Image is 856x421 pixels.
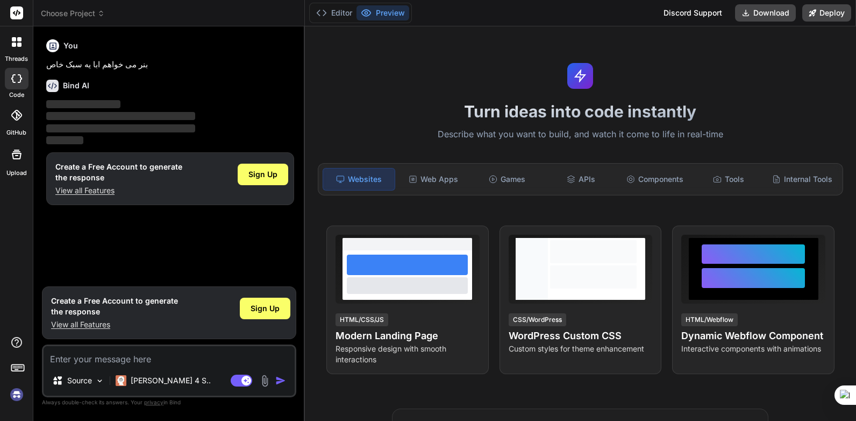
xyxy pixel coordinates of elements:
[63,40,78,51] h6: You
[116,375,126,386] img: Claude 4 Sonnet
[42,397,296,408] p: Always double-check its answers. Your in Bind
[144,399,163,405] span: privacy
[67,375,92,386] p: Source
[619,168,690,191] div: Components
[681,328,825,343] h4: Dynamic Webflow Component
[681,313,738,326] div: HTML/Webflow
[323,168,395,191] div: Websites
[802,4,851,22] button: Deploy
[63,80,89,91] h6: Bind AI
[471,168,543,191] div: Games
[657,4,729,22] div: Discord Support
[46,59,294,71] p: بنر می خواهم ابا یه سبک خاص
[509,343,653,354] p: Custom styles for theme enhancement
[6,128,26,137] label: GitHub
[275,375,286,386] img: icon
[545,168,617,191] div: APIs
[509,313,566,326] div: CSS/WordPress
[312,5,356,20] button: Editor
[51,296,178,317] h1: Create a Free Account to generate the response
[55,185,182,196] p: View all Features
[46,124,195,132] span: ‌
[55,162,182,183] h1: Create a Free Account to generate the response
[46,136,83,144] span: ‌
[251,303,280,314] span: Sign Up
[6,169,27,178] label: Upload
[336,313,388,326] div: HTML/CSS/JS
[95,376,104,385] img: Pick Models
[509,328,653,343] h4: WordPress Custom CSS
[46,112,195,120] span: ‌
[336,343,480,365] p: Responsive design with smooth interactions
[311,128,850,142] p: Describe what you want to build, and watch it come to life in real-time
[41,8,105,19] span: Choose Project
[9,90,24,100] label: code
[131,375,211,386] p: [PERSON_NAME] 4 S..
[8,385,26,404] img: signin
[681,343,825,354] p: Interactive components with animations
[51,319,178,330] p: View all Features
[311,102,850,121] h1: Turn ideas into code instantly
[259,375,271,387] img: attachment
[248,169,277,180] span: Sign Up
[5,54,28,64] label: threads
[336,328,480,343] h4: Modern Landing Page
[397,168,469,191] div: Web Apps
[356,5,409,20] button: Preview
[767,168,838,191] div: Internal Tools
[735,4,796,22] button: Download
[46,100,120,108] span: ‌
[693,168,764,191] div: Tools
